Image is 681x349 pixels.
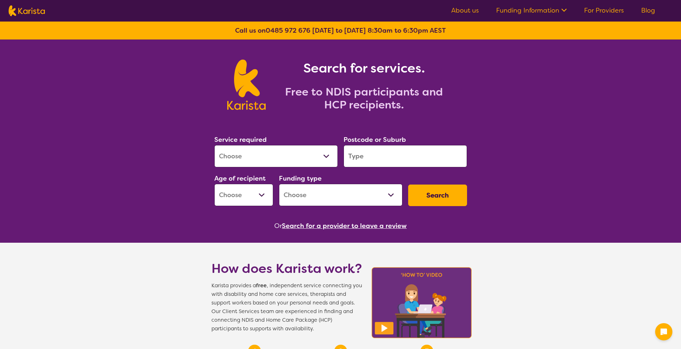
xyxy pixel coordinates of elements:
h1: How does Karista work? [211,260,362,277]
img: Karista video [369,265,474,340]
a: 0485 972 676 [266,26,311,35]
label: Service required [214,135,267,144]
a: About us [451,6,479,15]
a: For Providers [584,6,624,15]
a: Blog [641,6,655,15]
h2: Free to NDIS participants and HCP recipients. [274,85,454,111]
a: Funding Information [496,6,567,15]
b: Call us on [DATE] to [DATE] 8:30am to 6:30pm AEST [235,26,446,35]
span: Or [274,220,282,231]
img: Karista logo [9,5,45,16]
h1: Search for services. [274,60,454,77]
button: Search for a provider to leave a review [282,220,407,231]
span: Karista provides a , independent service connecting you with disability and home care services, t... [211,281,362,333]
img: Karista logo [227,60,266,110]
label: Age of recipient [214,174,266,183]
button: Search [408,185,467,206]
label: Postcode or Suburb [344,135,406,144]
b: free [256,282,267,289]
input: Type [344,145,467,167]
label: Funding type [279,174,322,183]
